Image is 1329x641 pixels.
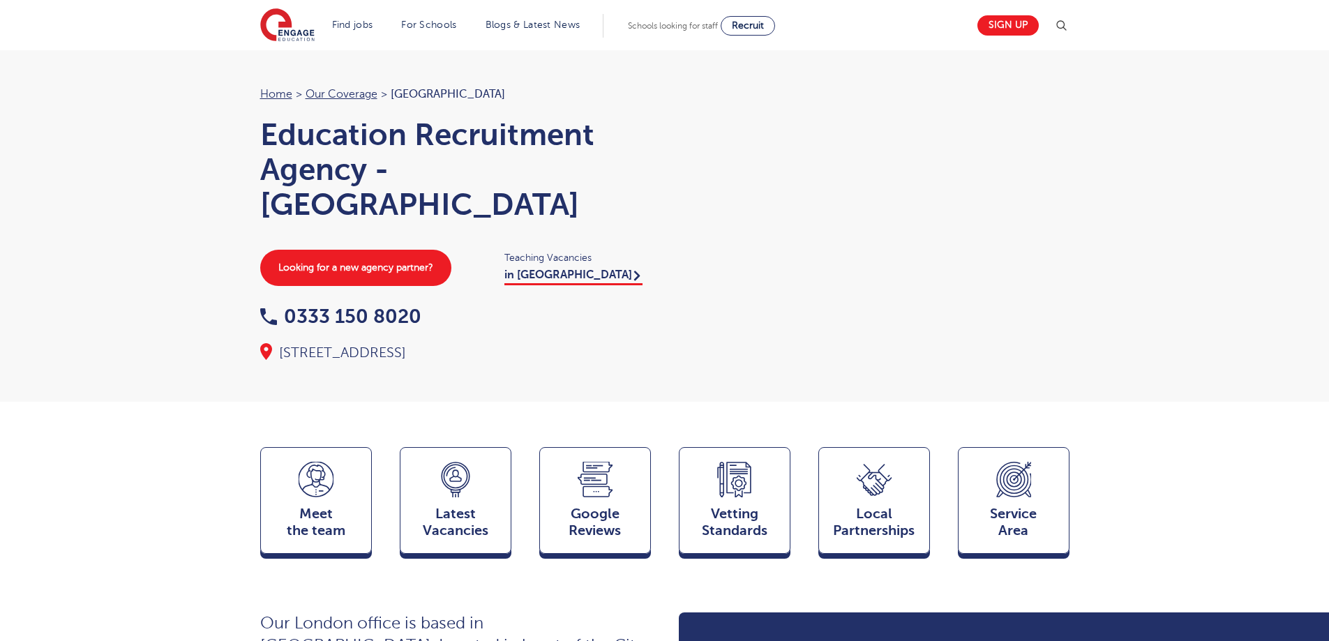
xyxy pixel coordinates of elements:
a: 0333 150 8020 [260,306,421,327]
a: Find jobs [332,20,373,30]
span: Teaching Vacancies [504,250,651,266]
span: [GEOGRAPHIC_DATA] [391,88,505,100]
div: [STREET_ADDRESS] [260,343,651,363]
a: Home [260,88,292,100]
span: Vetting Standards [686,506,783,539]
span: Latest Vacancies [407,506,504,539]
span: Google Reviews [547,506,643,539]
a: Our coverage [306,88,377,100]
a: Local Partnerships [818,447,930,560]
a: Recruit [721,16,775,36]
span: > [296,88,302,100]
a: Meetthe team [260,447,372,560]
nav: breadcrumb [260,85,651,103]
a: LatestVacancies [400,447,511,560]
a: For Schools [401,20,456,30]
a: VettingStandards [679,447,790,560]
a: Blogs & Latest News [486,20,580,30]
span: Schools looking for staff [628,21,718,31]
span: Local Partnerships [826,506,922,539]
a: Looking for a new agency partner? [260,250,451,286]
span: > [381,88,387,100]
span: Meet the team [268,506,364,539]
a: ServiceArea [958,447,1069,560]
a: GoogleReviews [539,447,651,560]
a: Sign up [977,15,1039,36]
img: Engage Education [260,8,315,43]
span: Recruit [732,20,764,31]
h1: Education Recruitment Agency - [GEOGRAPHIC_DATA] [260,117,651,222]
span: Service Area [966,506,1062,539]
a: in [GEOGRAPHIC_DATA] [504,269,643,285]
